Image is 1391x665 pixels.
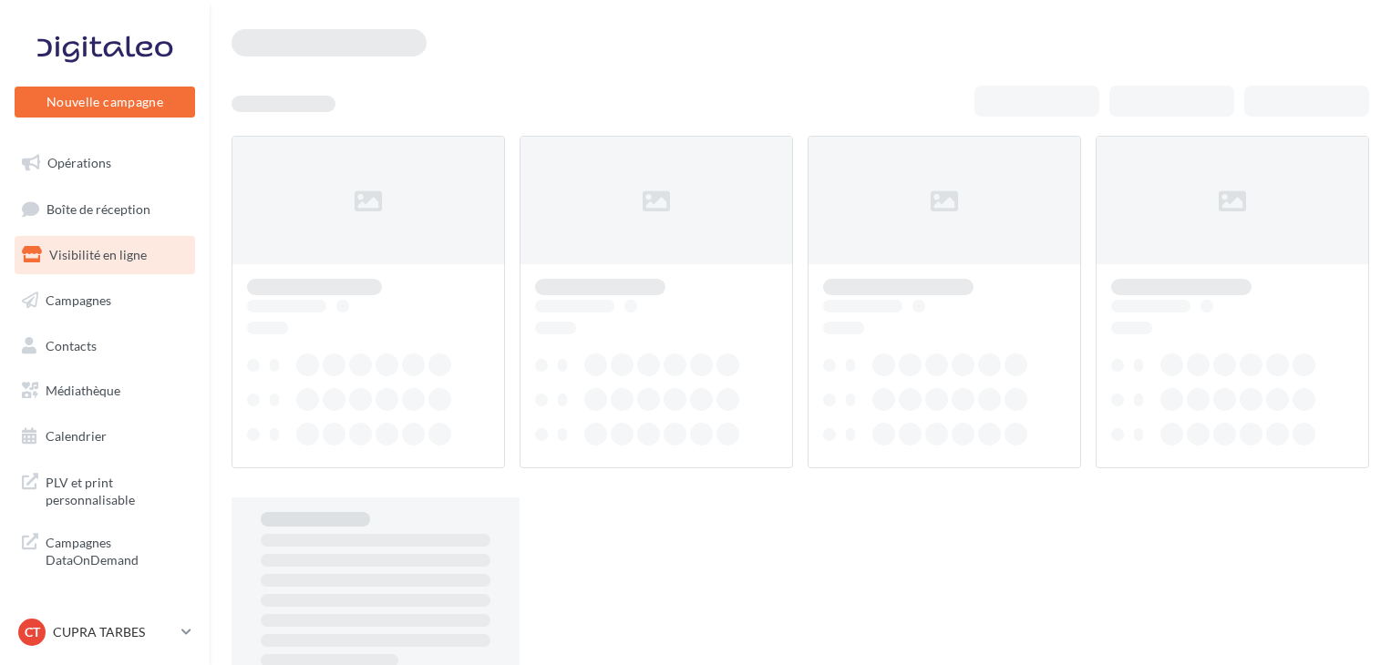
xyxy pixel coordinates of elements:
[11,463,199,517] a: PLV et print personnalisable
[11,236,199,274] a: Visibilité en ligne
[25,623,40,641] span: CT
[11,144,199,182] a: Opérations
[11,189,199,229] a: Boîte de réception
[11,327,199,365] a: Contacts
[46,428,107,444] span: Calendrier
[15,615,195,650] a: CT CUPRA TARBES
[49,247,147,262] span: Visibilité en ligne
[46,383,120,398] span: Médiathèque
[11,372,199,410] a: Médiathèque
[11,281,199,320] a: Campagnes
[15,87,195,118] button: Nouvelle campagne
[11,417,199,455] a: Calendrier
[11,523,199,577] a: Campagnes DataOnDemand
[53,623,174,641] p: CUPRA TARBES
[46,530,188,569] span: Campagnes DataOnDemand
[47,155,111,170] span: Opérations
[46,200,150,216] span: Boîte de réception
[46,470,188,509] span: PLV et print personnalisable
[46,292,111,308] span: Campagnes
[46,337,97,353] span: Contacts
